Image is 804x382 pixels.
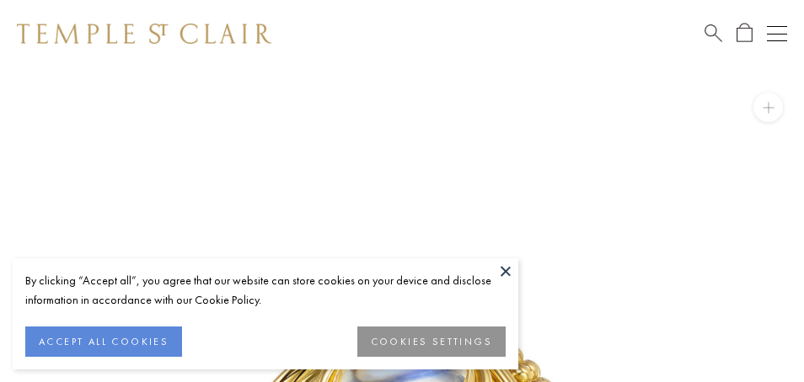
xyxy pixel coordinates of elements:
[737,23,753,44] a: Open Shopping Bag
[705,23,722,44] a: Search
[767,24,787,44] button: Open navigation
[25,326,182,357] button: ACCEPT ALL COOKIES
[25,271,506,310] div: By clicking “Accept all”, you agree that our website can store cookies on your device and disclos...
[357,326,506,357] button: COOKIES SETTINGS
[17,24,271,44] img: Temple St. Clair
